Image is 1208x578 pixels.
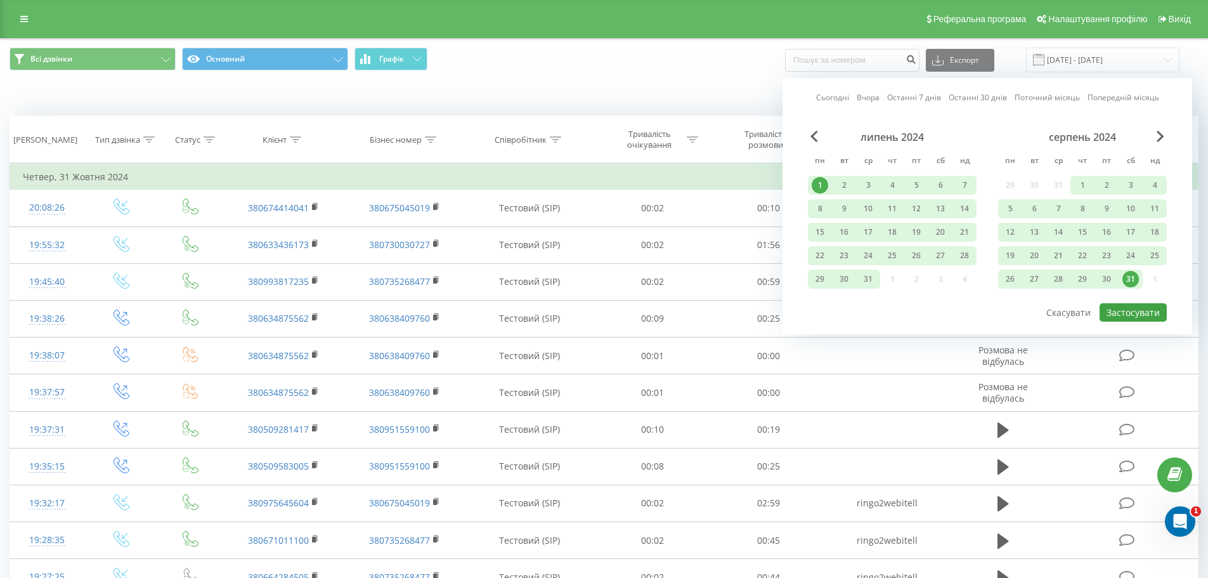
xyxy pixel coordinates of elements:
div: нд 21 лип 2024 р. [952,223,977,242]
div: 7 [1050,200,1067,217]
div: пт 23 серп 2024 р. [1094,246,1119,265]
td: 00:02 [595,263,711,300]
abbr: вівторок [1025,152,1044,171]
a: 380634875562 [248,350,309,362]
div: 18 [1146,224,1163,240]
button: Застосувати [1100,303,1167,322]
div: 24 [860,247,876,264]
td: Тестовий (SIP) [465,522,595,559]
input: Пошук за номером [785,49,919,72]
div: 9 [1098,200,1115,217]
td: Тестовий (SIP) [465,300,595,337]
div: чт 15 серп 2024 р. [1070,223,1094,242]
button: Експорт [926,49,994,72]
div: нд 4 серп 2024 р. [1143,176,1167,195]
td: ringo2webitell [826,522,947,559]
div: 23 [1098,247,1115,264]
button: Основний [182,48,348,70]
div: чт 11 лип 2024 р. [880,199,904,218]
div: пт 9 серп 2024 р. [1094,199,1119,218]
div: 3 [1122,177,1139,194]
div: 28 [956,247,973,264]
div: пт 12 лип 2024 р. [904,199,928,218]
div: 24 [1122,247,1139,264]
div: нд 28 лип 2024 р. [952,246,977,265]
div: 21 [956,224,973,240]
span: Previous Month [810,131,818,142]
div: 27 [1026,271,1042,287]
div: пн 26 серп 2024 р. [998,270,1022,289]
div: вт 20 серп 2024 р. [1022,246,1046,265]
span: Графік [379,55,404,63]
div: 26 [1002,271,1018,287]
div: 22 [812,247,828,264]
td: 00:19 [711,411,827,448]
div: 14 [1050,224,1067,240]
div: сб 17 серп 2024 р. [1119,223,1143,242]
div: пн 29 лип 2024 р. [808,270,832,289]
div: 20 [932,224,949,240]
a: 380638409760 [369,312,430,324]
div: сб 27 лип 2024 р. [928,246,952,265]
a: 380675045019 [369,202,430,214]
div: 9 [836,200,852,217]
div: 20:08:26 [23,195,72,220]
div: 13 [932,200,949,217]
span: Next Month [1157,131,1164,142]
div: 15 [812,224,828,240]
div: ср 21 серп 2024 р. [1046,246,1070,265]
abbr: субота [1121,152,1140,171]
div: пн 12 серп 2024 р. [998,223,1022,242]
div: пн 19 серп 2024 р. [998,246,1022,265]
div: 30 [836,271,852,287]
td: 00:00 [711,338,827,374]
div: 28 [1050,271,1067,287]
div: 2 [836,177,852,194]
a: 380509281417 [248,423,309,435]
div: 25 [1146,247,1163,264]
td: 00:00 [711,374,827,411]
abbr: четвер [883,152,902,171]
div: сб 24 серп 2024 р. [1119,246,1143,265]
div: сб 20 лип 2024 р. [928,223,952,242]
div: липень 2024 [808,131,977,143]
span: Реферальна програма [933,14,1027,24]
iframe: Intercom live chat [1165,506,1195,537]
div: 4 [1146,177,1163,194]
div: вт 13 серп 2024 р. [1022,223,1046,242]
div: вт 16 лип 2024 р. [832,223,856,242]
div: пт 26 лип 2024 р. [904,246,928,265]
div: Статус [175,135,200,145]
a: 380735268477 [369,534,430,546]
span: Всі дзвінки [30,54,72,64]
span: Розмова не відбулась [978,344,1028,367]
a: Останні 30 днів [949,91,1007,103]
div: 15 [1074,224,1091,240]
abbr: вівторок [835,152,854,171]
div: 7 [956,177,973,194]
a: Останні 7 днів [887,91,941,103]
td: 00:01 [595,374,711,411]
div: 6 [1026,200,1042,217]
td: 00:10 [711,190,827,227]
div: ср 24 лип 2024 р. [856,246,880,265]
div: Бізнес номер [370,135,422,145]
td: Четвер, 31 Жовтня 2024 [10,164,1198,190]
span: Вихід [1169,14,1191,24]
div: 19:32:17 [23,491,72,516]
div: чт 25 лип 2024 р. [880,246,904,265]
div: Тип дзвінка [95,135,140,145]
td: 00:25 [711,448,827,485]
a: 380993817235 [248,275,309,287]
td: Тестовий (SIP) [465,190,595,227]
a: 380633436173 [248,239,309,251]
div: 12 [908,200,925,217]
div: 18 [884,224,900,240]
div: нд 11 серп 2024 р. [1143,199,1167,218]
button: Графік [354,48,427,70]
div: [PERSON_NAME] [13,135,77,145]
div: 20 [1026,247,1042,264]
td: 00:09 [595,300,711,337]
div: чт 18 лип 2024 р. [880,223,904,242]
div: Тривалість розмови [732,129,800,150]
